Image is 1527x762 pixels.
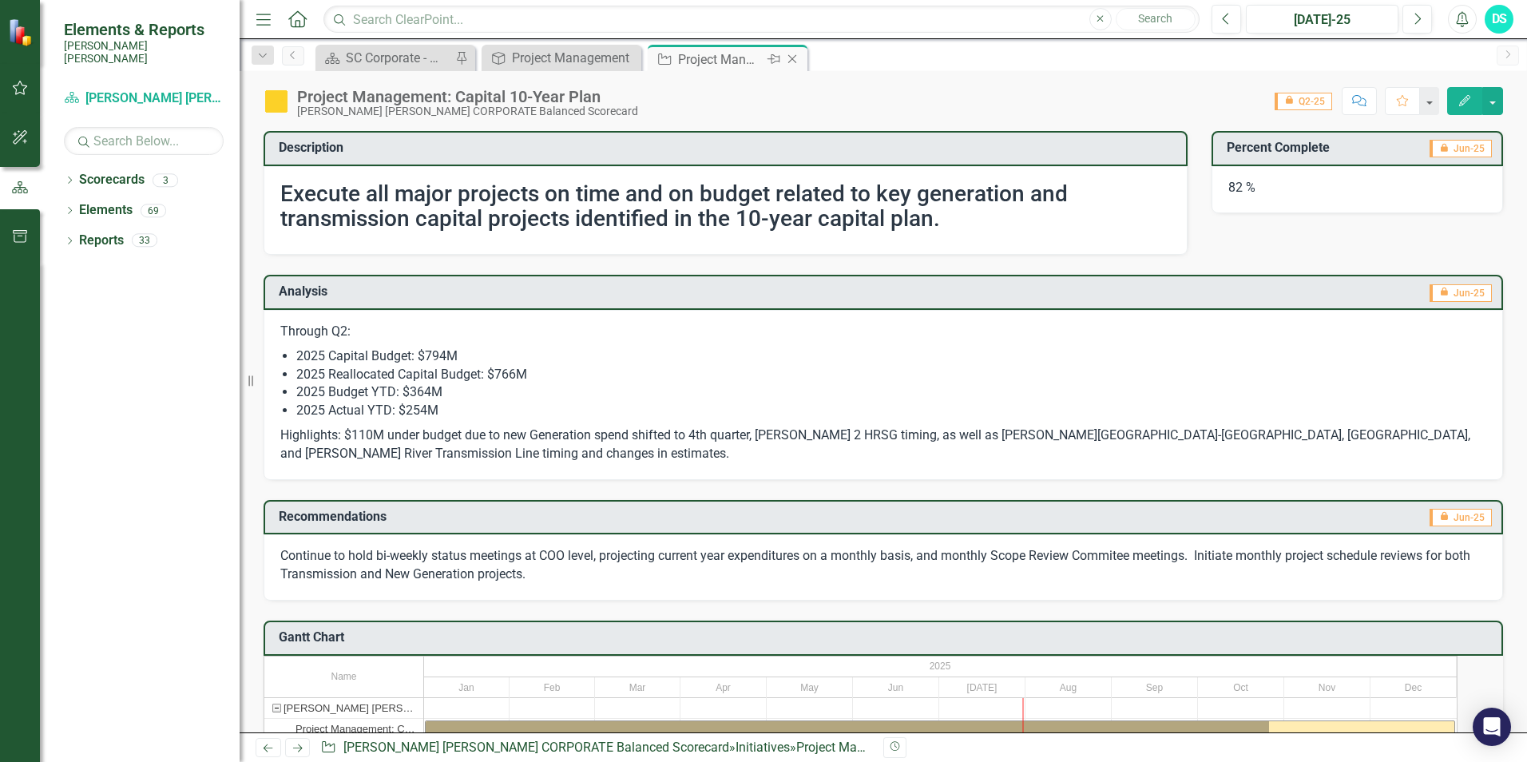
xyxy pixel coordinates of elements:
span: Search [1138,12,1172,25]
div: May [767,677,853,698]
div: 69 [141,204,166,217]
small: [PERSON_NAME] [PERSON_NAME] [64,39,224,65]
div: 82 % [1212,166,1504,214]
a: Initiatives [736,740,790,755]
h3: Percent Complete [1227,141,1391,155]
h3: Analysis [279,284,803,299]
div: 3 [153,173,178,187]
a: [PERSON_NAME] [PERSON_NAME] CORPORATE Balanced Scorecard [64,89,224,108]
img: Caution [264,89,289,114]
div: » » [320,739,871,757]
span: Jun-25 [1430,509,1492,526]
div: [PERSON_NAME] [PERSON_NAME] CORPORATE Balanced Scorecard [297,105,638,117]
div: Aug [1025,677,1112,698]
p: Highlights: $110M under budget due to new Generation spend shifted to 4th quarter, [PERSON_NAME] ... [280,423,1486,463]
div: [PERSON_NAME] [PERSON_NAME] CORPORATE Balanced Scorecard [284,698,418,718]
div: Project Management: Capital 10-Year Plan [295,719,418,739]
div: Project Management: Capital 10-Year Plan [796,740,1034,755]
div: Feb [510,677,595,698]
h3: Gantt Chart [279,630,1493,645]
div: Jan [424,677,510,698]
div: Task: Start date: 2025-01-01 End date: 2025-12-31 [264,719,423,740]
div: Sep [1112,677,1198,698]
li: 2025 Actual YTD: $254M [296,402,1486,420]
div: 33 [132,234,157,248]
div: Mar [595,677,680,698]
button: [DATE]-25 [1246,5,1398,34]
a: Elements [79,201,133,220]
p: Continue to hold bi-weekly status meetings at COO level, projecting current year expenditures on ... [280,547,1486,584]
li: 2025 Budget YTD: $364M [296,383,1486,402]
div: Project Management: Capital 10-Year Plan [264,719,423,739]
a: SC Corporate - Welcome to ClearPoint [319,48,451,68]
div: Jul [939,677,1025,698]
span: Elements & Reports [64,20,224,39]
div: Name [264,657,423,697]
a: [PERSON_NAME] [PERSON_NAME] CORPORATE Balanced Scorecard [343,740,729,755]
div: Jun [853,677,939,698]
button: Search [1116,8,1196,30]
div: Open Intercom Messenger [1473,708,1511,746]
div: Project Management [512,48,637,68]
div: Nov [1284,677,1370,698]
a: Scorecards [79,171,145,189]
h2: Execute all major projects on time and on budget related to key generation and transmission capit... [280,182,1171,232]
h3: Description [279,141,1178,155]
div: Apr [680,677,767,698]
div: Project Management: Capital 10-Year Plan [678,50,763,69]
button: DS [1485,5,1513,34]
div: 2025 [424,657,1457,677]
div: Project Management: Capital 10-Year Plan [297,88,638,105]
p: Through Q2: [280,323,1486,344]
div: SC Corporate - Welcome to ClearPoint [346,48,451,68]
div: Task: Santee Cooper CORPORATE Balanced Scorecard Start date: 2025-01-01 End date: 2025-01-02 [264,698,423,719]
input: Search Below... [64,127,224,155]
div: [DATE]-25 [1251,10,1393,30]
div: Santee Cooper CORPORATE Balanced Scorecard [264,698,423,718]
input: Search ClearPoint... [323,6,1200,34]
li: 2025 Reallocated Capital Budget: $766M [296,366,1486,384]
a: Reports [79,232,124,250]
span: Jun-25 [1430,284,1492,302]
span: Q2-25 [1275,93,1332,110]
img: ClearPoint Strategy [8,18,36,46]
li: 2025 Capital Budget: $794M [296,347,1486,366]
h3: Recommendations [279,510,1040,524]
div: Task: Start date: 2025-01-01 End date: 2025-12-31 [425,720,1455,737]
a: Project Management [486,48,637,68]
div: Oct [1198,677,1284,698]
div: Dec [1370,677,1457,698]
span: Jun-25 [1430,140,1492,157]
